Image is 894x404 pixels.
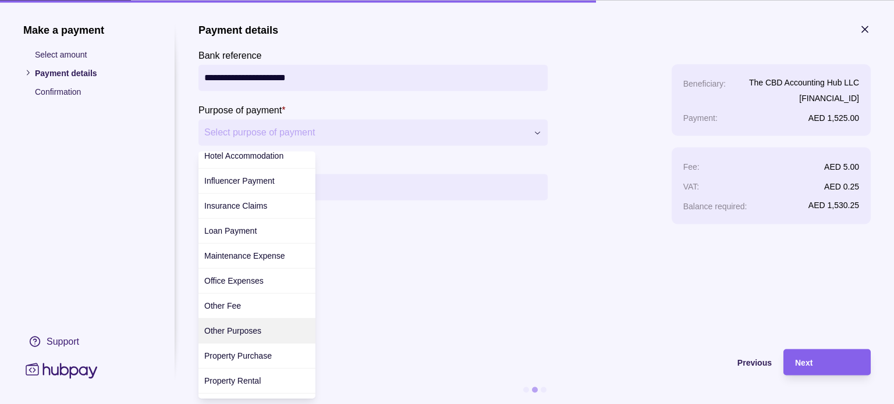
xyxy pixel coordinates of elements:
span: Loan Payment [204,226,257,235]
span: Influencer Payment [204,176,275,185]
span: Insurance Claims [204,201,267,210]
span: Other Purposes [204,326,261,335]
span: Maintenance Expense [204,251,285,260]
span: Property Purchase [204,351,272,360]
span: Hotel Accommodation [204,151,283,160]
span: Other Fee [204,301,241,310]
span: Office Expenses [204,276,264,285]
span: Property Rental [204,376,261,385]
